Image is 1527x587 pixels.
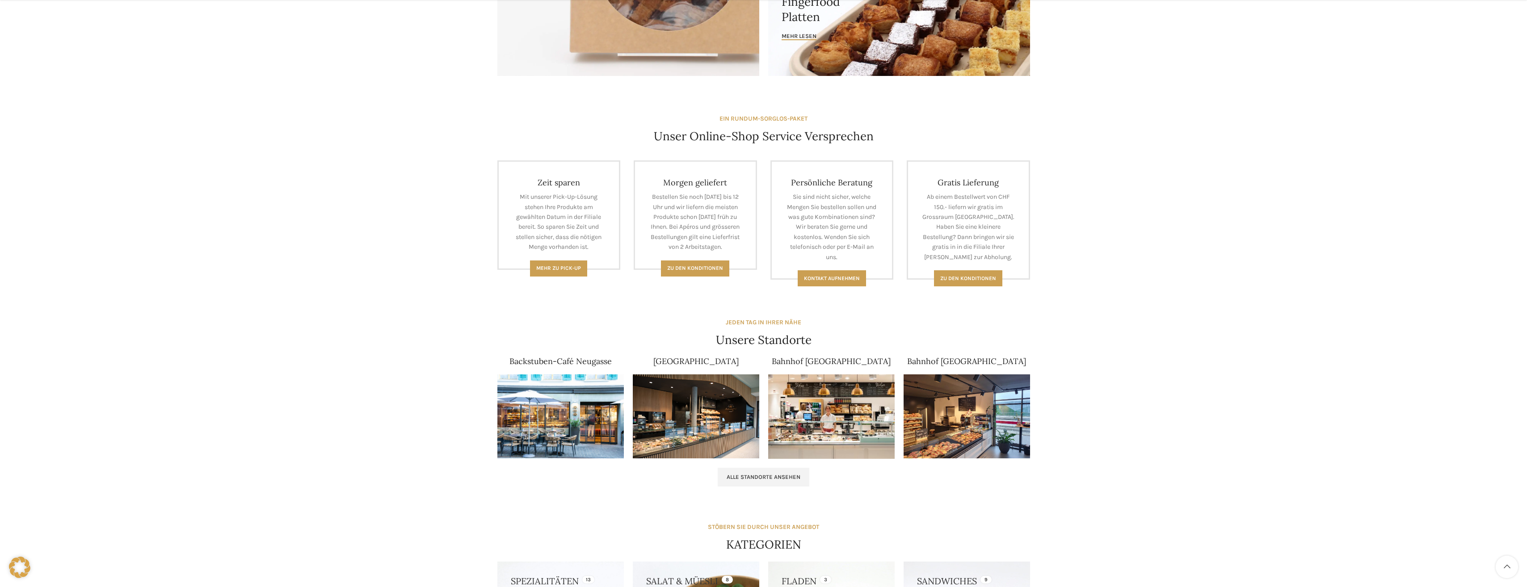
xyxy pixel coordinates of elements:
[661,260,729,277] a: Zu den Konditionen
[785,177,879,188] h4: Persönliche Beratung
[921,177,1015,188] h4: Gratis Lieferung
[798,270,866,286] a: Kontakt aufnehmen
[727,474,800,481] span: Alle Standorte ansehen
[716,332,812,348] h4: Unsere Standorte
[509,356,612,366] a: Backstuben-Café Neugasse
[726,537,801,553] h4: KATEGORIEN
[654,128,874,144] h4: Unser Online-Shop Service Versprechen
[653,356,739,366] a: [GEOGRAPHIC_DATA]
[934,270,1002,286] a: Zu den konditionen
[536,265,581,271] span: Mehr zu Pick-Up
[785,192,879,262] p: Sie sind nicht sicher, welche Mengen Sie bestellen sollen und was gute Kombinationen sind? Wir be...
[667,265,723,271] span: Zu den Konditionen
[921,192,1015,262] p: Ab einem Bestellwert von CHF 150.- liefern wir gratis im Grossraum [GEOGRAPHIC_DATA]. Haben Sie e...
[648,192,742,252] p: Bestellen Sie noch [DATE] bis 12 Uhr und wir liefern die meisten Produkte schon [DATE] früh zu Ih...
[726,318,801,327] div: JEDEN TAG IN IHRER NÄHE
[719,115,808,122] strong: EIN RUNDUM-SORGLOS-PAKET
[907,356,1026,366] a: Bahnhof [GEOGRAPHIC_DATA]
[530,260,587,277] a: Mehr zu Pick-Up
[804,275,860,281] span: Kontakt aufnehmen
[1496,556,1518,578] a: Scroll to top button
[718,468,809,486] a: Alle Standorte ansehen
[512,177,606,188] h4: Zeit sparen
[940,275,996,281] span: Zu den konditionen
[648,177,742,188] h4: Morgen geliefert
[772,356,891,366] a: Bahnhof [GEOGRAPHIC_DATA]
[512,192,606,252] p: Mit unserer Pick-Up-Lösung stehen Ihre Produkte am gewählten Datum in der Filiale bereit. So spar...
[708,522,819,532] div: STÖBERN SIE DURCH UNSER ANGEBOT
